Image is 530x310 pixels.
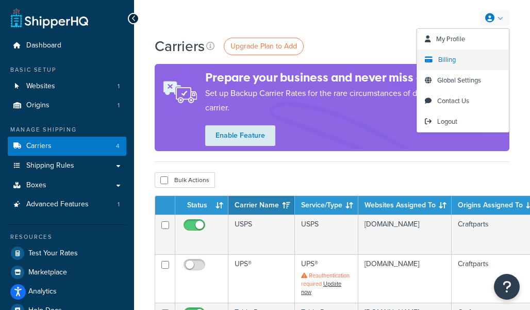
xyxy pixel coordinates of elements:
li: Advanced Features [8,195,126,214]
th: Carrier Name: activate to sort column ascending [228,196,295,215]
span: Carriers [26,142,52,151]
td: UPS® [295,254,358,303]
div: Resources [8,233,126,241]
li: Origins [8,96,126,115]
span: Logout [437,117,457,126]
td: [DOMAIN_NAME] [358,215,452,254]
span: Origins [26,101,49,110]
span: My Profile [436,34,465,44]
span: Reauthentication required [301,271,350,288]
button: Bulk Actions [155,172,215,188]
span: Global Settings [437,75,481,85]
th: Status: activate to sort column ascending [175,196,228,215]
a: Enable Feature [205,125,275,146]
a: Shipping Rules [8,156,126,175]
a: My Profile [417,29,509,50]
a: Logout [417,111,509,132]
a: Carriers 4 [8,137,126,156]
a: Advanced Features 1 [8,195,126,214]
li: Carriers [8,137,126,156]
a: Analytics [8,282,126,301]
a: Boxes [8,176,126,195]
td: USPS [295,215,358,254]
th: Service/Type: activate to sort column ascending [295,196,358,215]
h1: Carriers [155,36,205,56]
span: Contact Us [437,96,469,106]
td: UPS® [228,254,295,303]
a: Origins 1 [8,96,126,115]
span: 1 [118,101,120,110]
span: Dashboard [26,41,61,50]
td: USPS [228,215,295,254]
span: Test Your Rates [28,249,78,258]
a: Global Settings [417,70,509,91]
span: Marketplace [28,268,67,277]
span: 1 [118,82,120,91]
span: Billing [438,55,456,64]
img: ad-rules-rateshop-fe6ec290ccb7230408bd80ed9643f0289d75e0ffd9eb532fc0e269fcd187b520.png [155,70,205,114]
div: Basic Setup [8,66,126,74]
a: Update now [301,280,341,296]
h4: Prepare your business and never miss a sale [205,69,509,86]
span: Boxes [26,181,46,190]
a: Marketplace [8,263,126,282]
span: Websites [26,82,55,91]
a: Contact Us [417,91,509,111]
button: Open Resource Center [494,274,520,300]
span: Analytics [28,287,57,296]
a: ShipperHQ Home [11,8,88,28]
span: 4 [116,142,120,151]
div: Manage Shipping [8,125,126,134]
a: Dashboard [8,36,126,55]
li: Websites [8,77,126,96]
span: Advanced Features [26,200,89,209]
p: Set up Backup Carrier Rates for the rare circumstances of downtime for a live rate carrier. [205,86,509,115]
span: Upgrade Plan to Add [230,41,297,52]
span: 1 [118,200,120,209]
td: [DOMAIN_NAME] [358,254,452,303]
a: Billing [417,50,509,70]
a: Test Your Rates [8,244,126,263]
a: Upgrade Plan to Add [224,38,304,55]
span: Shipping Rules [26,161,74,170]
a: Websites 1 [8,77,126,96]
th: Websites Assigned To: activate to sort column ascending [358,196,452,215]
